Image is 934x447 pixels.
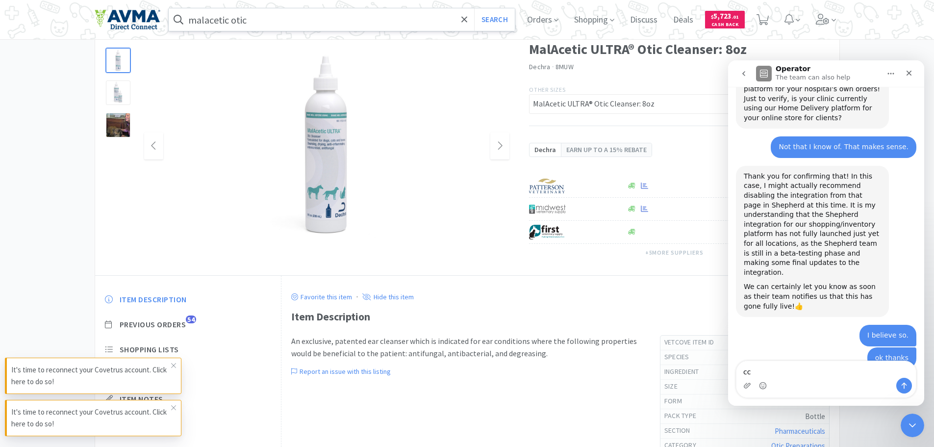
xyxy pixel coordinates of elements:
[169,8,515,31] input: Search by item, sku, manufacturer, ingredient, size...
[95,9,160,30] img: e4e33dab9f054f5782a47901c742baa9_102.png
[705,6,745,33] a: $5,723.01Cash Back
[626,16,661,25] a: Discuss
[16,111,153,217] div: Thank you for confirming that! In this case, I might actually recommend disabling the integration...
[529,143,652,157] a: DechraEarn up to a 15% rebate
[168,317,184,333] button: Send a message…
[664,352,697,362] h6: Species
[664,426,698,436] h6: Section
[11,364,171,388] p: It's time to reconnect your Covetrus account. Click here to do so!
[8,76,188,105] div: Kelly says…
[120,344,179,355] span: Shopping Lists
[664,367,707,377] h6: ingredient
[297,367,391,376] p: Report an issue with this listing
[566,144,647,155] span: Earn up to a 15% rebate
[552,62,554,71] span: ·
[901,414,924,437] iframe: Intercom live chat
[474,8,515,31] button: Search
[711,11,739,21] span: 5,723
[704,411,825,421] h5: Bottle
[186,316,196,323] span: 54
[728,60,924,406] iframe: Intercom live chat
[534,144,556,155] span: Dechra
[8,264,188,287] div: Kelly says…
[43,76,188,98] div: Not that I know of. That makes sense.
[555,62,574,71] span: 8MUW
[775,426,825,436] a: Pharmaceuticals
[298,292,352,301] p: Favorite this item
[8,105,188,264] div: Jenna says…
[529,38,820,60] h1: MalAcetic ULTRA® Otic Cleanser: 8oz
[711,14,713,20] span: $
[690,396,825,407] h5: Solution
[640,246,708,260] button: +5more suppliers
[15,321,23,329] button: Upload attachment
[685,382,825,392] h5: 8oz
[722,338,825,348] h5: 31459
[139,287,188,309] div: ok thanks
[31,321,39,329] button: Emoji picker
[228,48,425,244] img: 1d7895e558004996bbb0f454db5ed170_394102.jpg
[147,293,180,303] div: ok thanks
[697,352,825,363] h5: Equine, Feline, Canine
[131,264,188,286] div: I believe so.
[711,22,739,28] span: Cash Back
[291,308,830,325] div: Item Description
[371,292,414,301] p: Hide this item
[529,85,820,94] p: Other Sizes
[139,270,180,280] div: I believe so.
[8,105,161,257] div: Thank you for confirming that! In this case, I might actually recommend disabling the integration...
[707,367,825,377] h5: [MEDICAL_DATA]
[120,319,186,330] span: Previous Orders
[529,62,551,71] a: Dechra
[664,396,690,406] h6: form
[669,16,697,25] a: Deals
[664,411,705,421] h6: pack type
[529,225,566,239] img: 67d67680309e4a0bb49a5ff0391dcc42_6.png
[664,382,685,392] h6: size
[356,290,358,303] div: ·
[11,406,171,430] p: It's time to reconnect your Covetrus account. Click here to do so!
[529,202,566,216] img: 4dd14cff54a648ac9e977f0c5da9bc2e_5.png
[291,335,640,360] p: An exclusive, patented ear cleanser which is indicated for ear conditions where the following pro...
[529,179,566,193] img: f5e969b455434c6296c6d81ef179fa71_3.png
[50,82,180,92] div: Not that I know of. That makes sense.
[732,14,739,20] span: . 01
[8,301,188,317] textarea: Message…
[120,294,187,305] span: Item Description
[664,338,722,347] h6: Vetcove Item Id
[8,287,188,316] div: Kelly says…
[16,222,153,251] div: We can certainly let you know as soon as their team notifies us that this has gone fully live!👍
